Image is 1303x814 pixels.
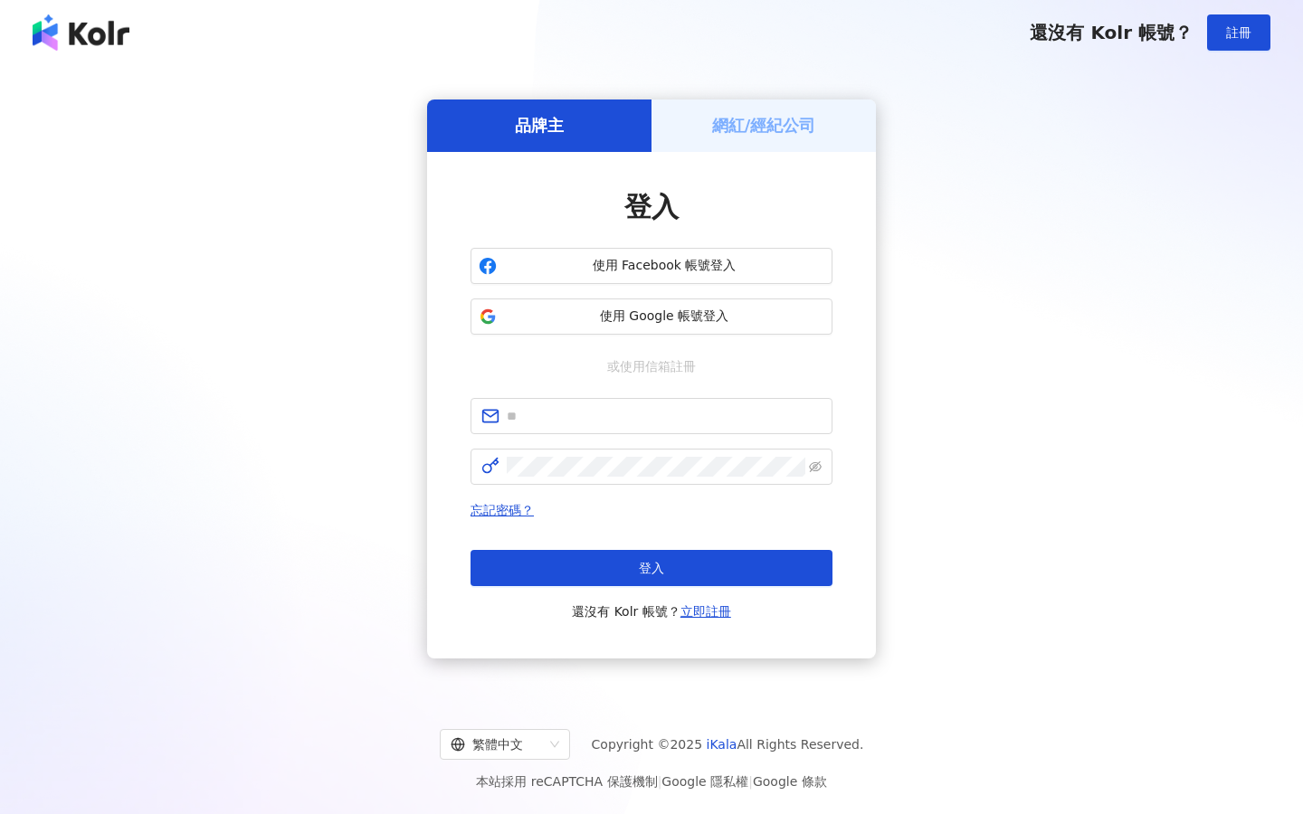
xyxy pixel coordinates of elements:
[504,257,824,275] span: 使用 Facebook 帳號登入
[680,604,731,619] a: 立即註冊
[504,308,824,326] span: 使用 Google 帳號登入
[476,771,826,792] span: 本站採用 reCAPTCHA 保護機制
[451,730,543,759] div: 繁體中文
[515,114,564,137] h5: 品牌主
[471,298,832,335] button: 使用 Google 帳號登入
[471,503,534,517] a: 忘記密碼？
[471,248,832,284] button: 使用 Facebook 帳號登入
[658,774,662,789] span: |
[707,737,737,752] a: iKala
[1226,25,1251,40] span: 註冊
[809,460,822,473] span: eye-invisible
[661,774,748,789] a: Google 隱私權
[639,561,664,575] span: 登入
[572,601,731,622] span: 還沒有 Kolr 帳號？
[33,14,129,51] img: logo
[624,191,679,222] span: 登入
[753,774,827,789] a: Google 條款
[471,550,832,586] button: 登入
[1207,14,1270,51] button: 註冊
[594,356,709,376] span: 或使用信箱註冊
[592,734,864,755] span: Copyright © 2025 All Rights Reserved.
[1030,22,1193,43] span: 還沒有 Kolr 帳號？
[712,114,816,137] h5: 網紅/經紀公司
[748,774,753,789] span: |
